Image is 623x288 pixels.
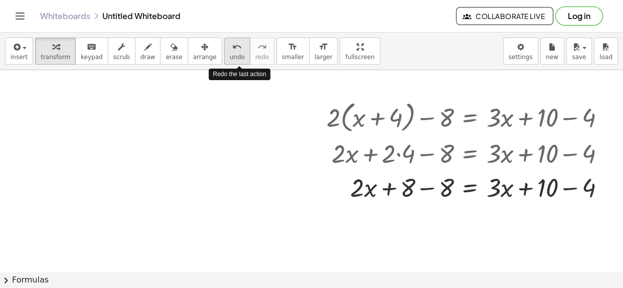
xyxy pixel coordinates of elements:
span: Collaborate Live [464,12,545,21]
span: transform [41,54,70,61]
i: format_size [288,41,297,53]
button: format_sizelarger [309,38,338,65]
i: format_size [319,41,328,53]
button: transform [35,38,76,65]
span: keypad [81,54,103,61]
button: arrange [188,38,222,65]
a: Whiteboards [40,11,90,21]
button: format_sizesmaller [276,38,309,65]
i: redo [257,41,267,53]
span: load [599,54,612,61]
span: undo [230,54,245,61]
button: Log in [555,7,603,26]
button: draw [135,38,161,65]
button: fullscreen [340,38,380,65]
button: new [540,38,564,65]
button: insert [5,38,33,65]
span: draw [140,54,155,61]
span: insert [11,54,28,61]
span: scrub [113,54,130,61]
button: settings [503,38,538,65]
button: keyboardkeypad [75,38,108,65]
i: undo [232,41,242,53]
span: new [546,54,558,61]
span: save [572,54,586,61]
span: settings [509,54,533,61]
div: Redo the last action [209,69,270,80]
span: arrange [193,54,217,61]
button: erase [160,38,188,65]
span: fullscreen [345,54,374,61]
button: scrub [108,38,135,65]
button: load [594,38,618,65]
button: Collaborate Live [456,7,553,25]
i: keyboard [87,41,96,53]
span: smaller [282,54,304,61]
span: redo [255,54,269,61]
span: erase [166,54,182,61]
button: Toggle navigation [12,8,28,24]
button: undoundo [224,38,250,65]
span: larger [315,54,332,61]
button: save [566,38,592,65]
button: redoredo [250,38,274,65]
